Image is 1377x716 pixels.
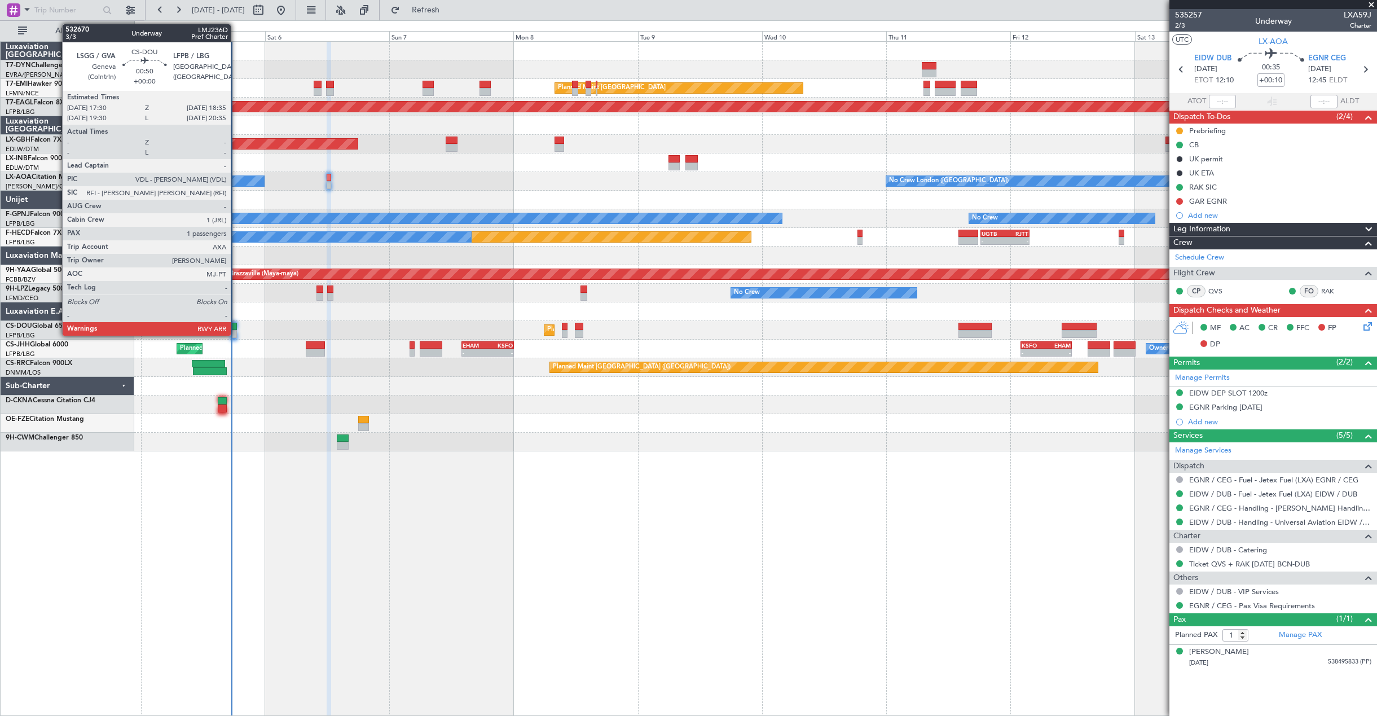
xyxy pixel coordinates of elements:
div: AOG Maint Brazzaville (Maya-maya) [195,266,298,283]
div: UK ETA [1189,168,1214,178]
span: (2/2) [1336,356,1353,368]
span: MF [1210,323,1221,334]
label: Planned PAX [1175,630,1217,641]
div: - [982,238,1005,244]
div: UK permit [1189,154,1223,164]
button: UTC [1172,34,1192,45]
div: [PERSON_NAME] [1189,647,1249,658]
span: D-CKNA [6,397,33,404]
span: [DATE] [1194,64,1217,75]
a: EDLW/DTM [6,164,39,172]
span: [DATE] [1308,64,1331,75]
div: KSFO [487,342,513,349]
div: GAR EGNR [1189,196,1227,206]
div: CP [1187,285,1206,297]
a: LFPB/LBG [6,108,35,116]
span: Charter [1344,21,1371,30]
span: Pax [1173,613,1186,626]
span: FP [1328,323,1336,334]
a: EVRA/[PERSON_NAME] [6,71,76,79]
a: EGNR / CEG - Handling - [PERSON_NAME] Handling Services EGNR / CEG [1189,503,1371,513]
span: (1/1) [1336,613,1353,625]
a: CS-DOUGlobal 6500 [6,323,71,330]
span: ETOT [1194,75,1213,86]
span: AC [1239,323,1250,334]
a: EIDW / DUB - Catering [1189,545,1267,555]
div: EHAM [1046,342,1071,349]
span: FFC [1296,323,1309,334]
span: CS-JHH [6,341,30,348]
div: KSFO [1022,342,1046,349]
span: Permits [1173,357,1200,370]
div: Underway [1255,15,1292,27]
div: - [1046,349,1071,356]
div: FO [1300,285,1318,297]
a: FCBB/BZV [6,275,36,284]
a: F-HECDFalcon 7X [6,230,61,236]
div: EIDW DEP SLOT 1200z [1189,388,1268,398]
span: Refresh [402,6,450,14]
div: [DATE] [137,23,156,32]
span: (2/4) [1336,111,1353,122]
span: 00:35 [1262,62,1280,73]
span: Leg Information [1173,223,1230,236]
div: Planned Maint [GEOGRAPHIC_DATA] ([GEOGRAPHIC_DATA]) [180,340,358,357]
a: Manage PAX [1279,630,1322,641]
a: F-GPNJFalcon 900EX [6,211,73,218]
div: Sun 7 [389,31,513,41]
span: All Aircraft [29,27,119,35]
a: [PERSON_NAME]/QSA [6,182,72,191]
span: LX-INB [6,155,28,162]
a: EGNR / CEG - Fuel - Jetex Fuel (LXA) EGNR / CEG [1189,475,1358,485]
span: LX-AOA [1259,36,1288,47]
span: 9H-LPZ [6,285,28,292]
div: - [1022,349,1046,356]
div: No Crew [972,210,998,227]
span: Charter [1173,530,1200,543]
span: T7-DYN [6,62,31,69]
a: EIDW / DUB - VIP Services [1189,587,1279,596]
div: EGNR Parking [DATE] [1189,402,1262,412]
div: Mon 8 [513,31,637,41]
div: Planned Maint [GEOGRAPHIC_DATA] ([GEOGRAPHIC_DATA]) [553,359,731,376]
a: 9H-CWMChallenger 850 [6,434,83,441]
span: LX-AOA [6,174,32,181]
a: 9H-YAAGlobal 5000 [6,267,69,274]
span: Dispatch Checks and Weather [1173,304,1281,317]
a: Manage Permits [1175,372,1230,384]
a: D-CKNACessna Citation CJ4 [6,397,95,404]
span: Services [1173,429,1203,442]
span: Dispatch [1173,460,1204,473]
span: Dispatch To-Dos [1173,111,1230,124]
span: CS-DOU [6,323,32,330]
a: T7-DYNChallenger 604 [6,62,80,69]
a: CS-RRCFalcon 900LX [6,360,72,367]
span: T7-EMI [6,81,28,87]
div: Sat 13 [1135,31,1259,41]
a: OE-FZECitation Mustang [6,416,84,423]
a: LX-AOACitation Mustang [6,174,86,181]
span: CR [1268,323,1278,334]
a: Ticket QVS + RAK [DATE] BCN-DUB [1189,559,1310,569]
div: Thu 11 [886,31,1010,41]
span: (5/5) [1336,429,1353,441]
a: CS-JHHGlobal 6000 [6,341,68,348]
a: LFPB/LBG [6,238,35,247]
a: LFMD/CEQ [6,294,38,302]
div: - [487,349,513,356]
div: Wed 10 [762,31,886,41]
div: No Crew [734,284,760,301]
div: UGTB [982,230,1005,237]
div: Add new [1188,210,1371,220]
a: EGNR / CEG - Pax Visa Requirements [1189,601,1315,610]
span: F-HECD [6,230,30,236]
a: Schedule Crew [1175,252,1224,263]
div: EHAM [463,342,488,349]
input: Trip Number [34,2,99,19]
span: 535257 [1175,9,1202,21]
button: All Aircraft [12,22,122,40]
span: 9H-YAA [6,267,31,274]
div: Fri 12 [1010,31,1134,41]
span: OE-FZE [6,416,29,423]
div: Fri 5 [141,31,265,41]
